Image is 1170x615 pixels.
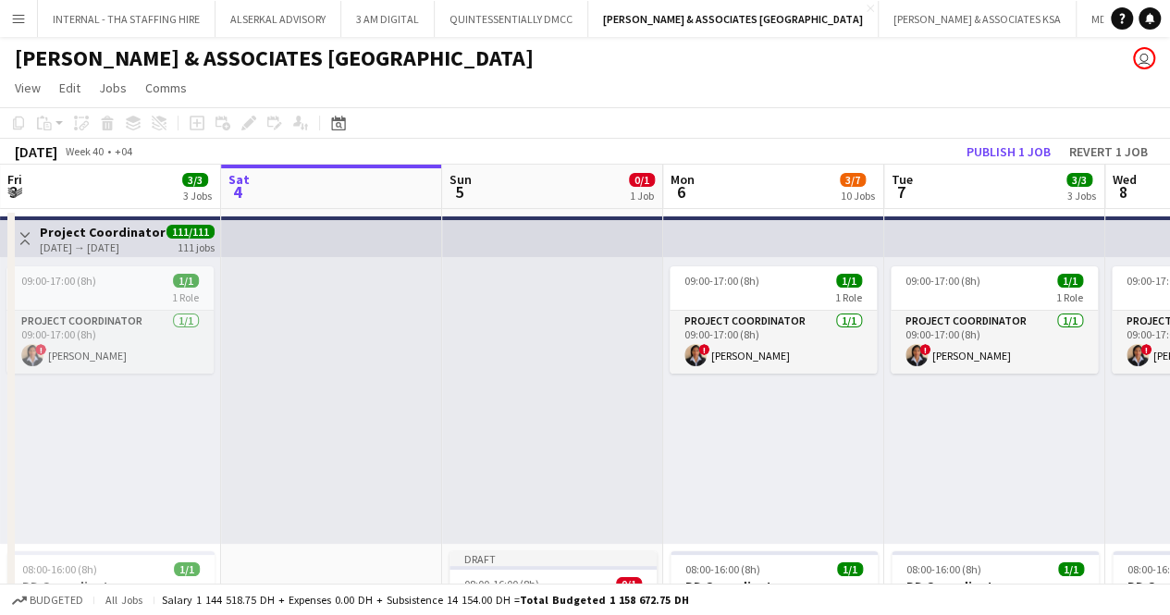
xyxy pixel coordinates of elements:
[450,171,472,188] span: Sun
[889,181,913,203] span: 7
[671,171,695,188] span: Mon
[837,562,863,576] span: 1/1
[1062,140,1155,164] button: Revert 1 job
[891,311,1098,374] app-card-role: Project Coordinator1/109:00-17:00 (8h)![PERSON_NAME]
[183,189,212,203] div: 3 Jobs
[668,181,695,203] span: 6
[892,578,1099,595] h3: BD Co-ordinator
[450,551,657,566] div: Draft
[892,171,913,188] span: Tue
[6,311,214,374] app-card-role: Project Coordinator1/109:00-17:00 (8h)![PERSON_NAME]
[21,274,96,288] span: 09:00-17:00 (8h)
[178,239,215,254] div: 111 jobs
[1057,274,1083,288] span: 1/1
[341,1,435,37] button: 3 AM DIGITAL
[520,593,689,607] span: Total Budgeted 1 158 672.75 DH
[30,594,83,607] span: Budgeted
[162,593,689,607] div: Salary 1 144 518.75 DH + Expenses 0.00 DH + Subsistence 14 154.00 DH =
[40,240,166,254] div: [DATE] → [DATE]
[35,344,46,355] span: !
[464,577,539,591] span: 08:00-16:00 (8h)
[1066,173,1092,187] span: 3/3
[182,173,208,187] span: 3/3
[92,76,134,100] a: Jobs
[226,181,250,203] span: 4
[5,181,22,203] span: 3
[9,590,86,610] button: Budgeted
[1056,290,1083,304] span: 1 Role
[670,266,877,374] app-job-card: 09:00-17:00 (8h)1/11 RoleProject Coordinator1/109:00-17:00 (8h)![PERSON_NAME]
[173,274,199,288] span: 1/1
[671,578,878,595] h3: BD Co-ordinator
[115,144,132,158] div: +04
[99,80,127,96] span: Jobs
[102,593,146,607] span: All jobs
[61,144,107,158] span: Week 40
[919,344,930,355] span: !
[906,562,981,576] span: 08:00-16:00 (8h)
[1113,171,1137,188] span: Wed
[15,80,41,96] span: View
[879,1,1077,37] button: [PERSON_NAME] & ASSOCIATES KSA
[174,562,200,576] span: 1/1
[616,577,642,591] span: 0/1
[138,76,194,100] a: Comms
[959,140,1058,164] button: Publish 1 job
[435,1,588,37] button: QUINTESSENTIALLY DMCC
[684,274,759,288] span: 09:00-17:00 (8h)
[15,44,534,72] h1: [PERSON_NAME] & ASSOCIATES [GEOGRAPHIC_DATA]
[145,80,187,96] span: Comms
[216,1,341,37] button: ALSERKAL ADVISORY
[7,171,22,188] span: Fri
[698,344,709,355] span: !
[172,290,199,304] span: 1 Role
[588,1,879,37] button: [PERSON_NAME] & ASSOCIATES [GEOGRAPHIC_DATA]
[630,189,654,203] div: 1 Job
[1140,344,1152,355] span: !
[40,224,166,240] h3: Project Coordinator
[1067,189,1096,203] div: 3 Jobs
[22,562,97,576] span: 08:00-16:00 (8h)
[447,181,472,203] span: 5
[840,173,866,187] span: 3/7
[15,142,57,161] div: [DATE]
[841,189,875,203] div: 10 Jobs
[835,290,862,304] span: 1 Role
[670,311,877,374] app-card-role: Project Coordinator1/109:00-17:00 (8h)![PERSON_NAME]
[7,76,48,100] a: View
[7,578,215,595] h3: BD Co-ordinator
[629,173,655,187] span: 0/1
[38,1,216,37] button: INTERNAL - THA STAFFING HIRE
[166,225,215,239] span: 111/111
[1110,181,1137,203] span: 8
[1133,47,1155,69] app-user-avatar: Nickola Dsouza
[685,562,760,576] span: 08:00-16:00 (8h)
[228,171,250,188] span: Sat
[1058,562,1084,576] span: 1/1
[59,80,80,96] span: Edit
[836,274,862,288] span: 1/1
[52,76,88,100] a: Edit
[905,274,980,288] span: 09:00-17:00 (8h)
[891,266,1098,374] app-job-card: 09:00-17:00 (8h)1/11 RoleProject Coordinator1/109:00-17:00 (8h)![PERSON_NAME]
[6,266,214,374] app-job-card: 09:00-17:00 (8h)1/11 RoleProject Coordinator1/109:00-17:00 (8h)![PERSON_NAME]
